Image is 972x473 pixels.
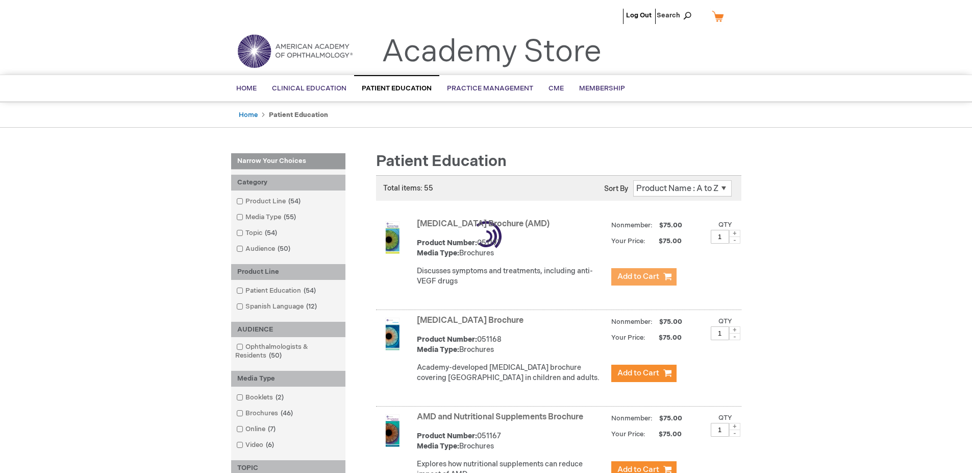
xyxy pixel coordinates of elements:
[234,440,278,450] a: Video6
[417,345,459,354] strong: Media Type:
[301,287,318,295] span: 54
[234,424,280,434] a: Online7
[617,272,659,281] span: Add to Cart
[549,84,564,92] span: CME
[234,342,343,361] a: Ophthalmologists & Residents50
[304,302,319,311] span: 12
[604,184,628,193] label: Sort By
[718,317,732,325] label: Qty
[417,335,606,355] div: 051168 Brochures
[417,266,606,287] p: Discusses symptoms and treatments, including anti-VEGF drugs
[236,84,257,92] span: Home
[231,371,345,387] div: Media Type
[376,318,409,350] img: Amblyopia Brochure
[417,249,459,257] strong: Media Type:
[362,84,432,92] span: Patient Education
[234,302,321,312] a: Spanish Language12
[239,111,258,119] a: Home
[286,197,303,205] span: 54
[658,318,684,326] span: $75.00
[718,221,732,229] label: Qty
[234,197,305,206] a: Product Line54
[354,75,439,101] a: Patient Education
[611,334,645,342] strong: Your Price:
[263,441,277,449] span: 6
[231,175,345,191] div: Category
[447,84,533,92] span: Practice Management
[278,409,295,417] span: 46
[382,34,602,70] a: Academy Store
[231,153,345,170] strong: Narrow Your Choices
[579,84,625,92] span: Membership
[383,184,433,193] span: Total items: 55
[711,326,729,340] input: Qty
[275,245,293,253] span: 50
[417,335,477,344] strong: Product Number:
[234,212,300,222] a: Media Type55
[234,244,294,254] a: Audience50
[571,76,633,101] a: Membership
[417,412,583,422] a: AMD and Nutritional Supplements Brochure
[376,221,409,254] img: Age-Related Macular Degeneration Brochure (AMD)
[234,393,288,403] a: Booklets2
[234,286,320,296] a: Patient Education54
[417,442,459,451] strong: Media Type:
[262,229,280,237] span: 54
[647,334,683,342] span: $75.00
[647,237,683,245] span: $75.00
[617,368,659,378] span: Add to Cart
[611,268,677,286] button: Add to Cart
[234,409,297,418] a: Brochures46
[272,84,346,92] span: Clinical Education
[611,219,653,232] strong: Nonmember:
[647,430,683,438] span: $75.00
[658,221,684,229] span: $75.00
[264,76,354,101] a: Clinical Education
[611,237,645,245] strong: Your Price:
[711,230,729,244] input: Qty
[376,414,409,447] img: AMD and Nutritional Supplements Brochure
[281,213,298,221] span: 55
[439,76,541,101] a: Practice Management
[273,393,286,401] span: 2
[269,111,328,119] strong: Patient Education
[611,316,653,328] strong: Nonmember:
[417,316,524,325] a: [MEDICAL_DATA] Brochure
[234,228,281,238] a: Topic54
[611,412,653,425] strong: Nonmember:
[658,414,684,422] span: $75.00
[231,322,345,338] div: AUDIENCE
[417,219,550,229] a: [MEDICAL_DATA] Brochure (AMD)
[626,11,652,19] a: Log Out
[611,430,645,438] strong: Your Price:
[266,351,284,360] span: 50
[231,264,345,280] div: Product Line
[417,239,477,247] strong: Product Number:
[718,414,732,422] label: Qty
[417,363,606,383] p: Academy-developed [MEDICAL_DATA] brochure covering [GEOGRAPHIC_DATA] in children and adults.
[541,76,571,101] a: CME
[711,423,729,437] input: Qty
[417,431,606,452] div: 051167 Brochures
[376,152,507,171] span: Patient Education
[657,5,695,26] span: Search
[265,425,278,433] span: 7
[611,365,677,382] button: Add to Cart
[417,238,606,258] div: 051197 Brochures
[417,432,477,440] strong: Product Number:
